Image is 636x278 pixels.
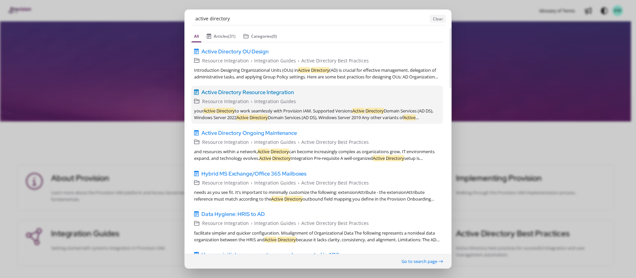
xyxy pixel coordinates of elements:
[201,47,269,55] span: Active Directory OU Design
[201,88,294,96] span: Active Directory Resource Integration
[191,31,201,42] button: All
[311,67,329,73] em: Directory
[284,196,303,202] em: Directory
[254,97,296,105] span: Integration Guides
[191,208,443,246] a: Data Hygiene: HRIS to ADResource Integration›Integration Guides›Active Directory Best Practicesfa...
[259,155,271,161] em: Active
[241,31,280,42] button: Categories
[251,57,252,64] span: ›
[202,138,249,146] span: Resource Integration
[271,196,283,202] em: Active
[203,108,215,114] em: Active
[251,179,252,186] span: ›
[194,189,440,202] div: needs as you see fit. It’s important to minimally customize the following: extensionAttribute - t...
[254,179,296,186] span: Integration Guides
[272,33,277,39] span: (0)
[258,149,270,155] em: Active
[272,155,291,161] em: Directory
[204,31,238,42] button: Articles
[301,57,369,64] span: Active Directory Best Practices
[251,220,252,227] span: ›
[301,179,369,186] span: Active Directory Best Practices
[201,170,306,178] span: Hybrid MS Exchange/Office 365 Mailboxes
[191,45,443,83] a: Active Directory OU DesignResource Integration›Integration Guides›Active Directory Best Practices...
[401,258,443,265] button: Go to search page
[201,251,339,259] span: How are initial user account passwords generated in AD?
[194,148,440,162] div: and resources within a network, can become increasingly complex as organizations grow, IT environ...
[301,220,369,227] span: Active Directory Best Practices
[298,57,299,64] span: ›
[254,57,296,64] span: Integration Guides
[251,138,252,146] span: ›
[202,179,249,186] span: Resource Integration
[236,114,249,120] em: Active
[404,114,416,120] em: Active
[250,114,268,120] em: Directory
[265,237,277,243] em: Active
[298,220,299,227] span: ›
[228,33,235,39] span: (31)
[191,126,443,164] a: Active Directory Ongoing MaintenanceResource Integration›Integration Guides›Active Directory Best...
[373,155,385,161] em: Active
[191,167,443,205] a: Hybrid MS Exchange/Office 365 MailboxesResource Integration›Integration Guides›Active Directory B...
[202,97,249,105] span: Resource Integration
[254,138,296,146] span: Integration Guides
[271,149,289,155] em: Directory
[194,107,440,121] div: your to work seamlessly with Provision IAM. Supported Versions Domain Services (AD DS), Windows S...
[301,138,369,146] span: Active Directory Best Practices
[216,108,235,114] em: Directory
[254,220,296,227] span: Integration Guides
[352,108,364,114] em: Active
[191,85,443,123] a: Active Directory Resource IntegrationResource Integration›Integration GuidesyourActive Directoryt...
[194,230,440,243] div: facilitate simpler and quicker configuration. Misalignment of Organizational Data The following r...
[193,12,427,25] input: Enter Keywords
[386,155,404,161] em: Directory
[278,237,296,243] em: Directory
[365,108,384,114] em: Directory
[201,129,297,137] span: Active Directory Ongoing Maintenance
[430,15,446,23] button: Clear
[202,220,249,227] span: Resource Integration
[201,210,265,218] span: Data Hygiene: HRIS to AD
[202,57,249,64] span: Resource Integration
[298,67,310,73] em: Active
[298,138,299,146] span: ›
[298,179,299,186] span: ›
[251,97,252,105] span: ›
[194,67,440,80] div: Introduction Designing Organizational Units (OUs) in (AD) is crucial for effective management, de...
